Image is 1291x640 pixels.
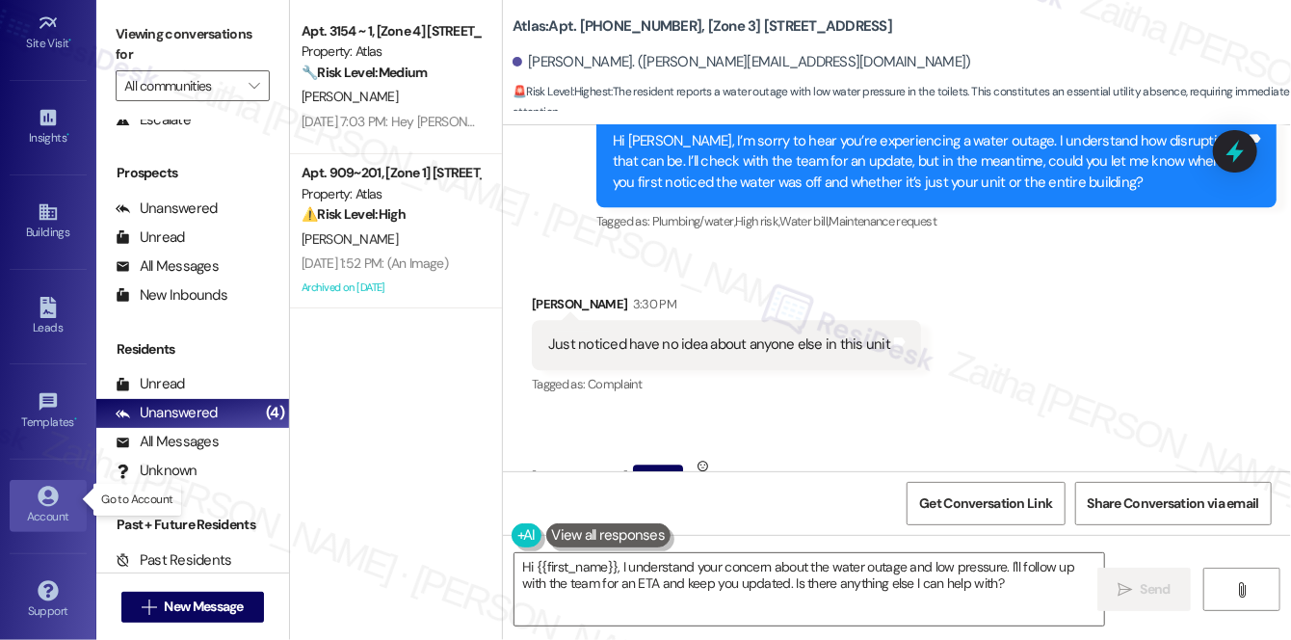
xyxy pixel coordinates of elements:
div: Neutral [693,456,737,496]
span: [PERSON_NAME] [302,230,398,248]
strong: ⚠️ Risk Level: High [302,205,406,223]
input: All communities [124,70,239,101]
div: Unread [116,227,185,248]
div: Escalate [116,110,191,130]
span: Plumbing/water , [652,213,735,229]
a: Buildings [10,196,87,248]
a: Site Visit • [10,7,87,59]
a: Support [10,574,87,627]
div: Unanswered [116,403,218,423]
div: Past + Future Residents [96,515,289,535]
span: • [66,128,69,142]
label: Viewing conversations for [116,19,270,70]
div: Unread [116,374,185,394]
span: • [69,34,72,47]
p: Go to Account [101,492,172,508]
div: Question [633,465,684,489]
div: [DATE] 7:03 PM: Hey [PERSON_NAME], we appreciate your text! We'll be back at 11AM to help you out... [302,113,1152,130]
span: Complaint [588,376,642,392]
a: Insights • [10,101,87,153]
a: Leads [10,291,87,343]
button: Get Conversation Link [907,482,1065,525]
div: Hi [PERSON_NAME], I’m sorry to hear you’re experiencing a water outage. I understand how disrupti... [613,131,1246,193]
i:  [1118,582,1132,598]
div: Property: Atlas [302,184,480,204]
strong: 🚨 Risk Level: Highest [513,84,612,99]
div: Prospects [96,163,289,183]
span: Maintenance request [829,213,936,229]
b: Atlas: Apt. [PHONE_NUMBER], [Zone 3] [STREET_ADDRESS] [513,16,892,37]
span: • [74,413,77,426]
div: [PERSON_NAME] [532,294,921,321]
span: [PERSON_NAME] [302,88,398,105]
div: Unknown [116,461,198,481]
i:  [142,600,156,615]
div: [DATE] 1:52 PM: (An Image) [302,254,448,272]
i:  [1234,582,1249,598]
div: All Messages [116,432,219,452]
div: Apt. 909~201, [Zone 1] [STREET_ADDRESS][PERSON_NAME] [302,163,480,183]
div: Apt. 3154 ~ 1, [Zone 4] [STREET_ADDRESS] [302,21,480,41]
div: 4:13 PM [743,467,786,487]
span: Send [1141,579,1171,600]
span: High risk , [735,213,780,229]
span: Share Conversation via email [1088,493,1259,514]
div: [PERSON_NAME] [532,456,1080,503]
span: New Message [165,597,244,617]
button: Send [1097,568,1191,611]
div: New Inbounds [116,285,227,306]
span: : The resident reports a water outage with low water pressure in the toilets. This constitutes an... [513,82,1291,123]
span: Get Conversation Link [919,493,1052,514]
div: [PERSON_NAME]. ([PERSON_NAME][EMAIL_ADDRESS][DOMAIN_NAME]) [513,52,971,72]
span: Water bill , [779,213,829,229]
button: Share Conversation via email [1075,482,1272,525]
button: New Message [121,592,264,623]
div: 3:30 PM [628,294,676,314]
div: Just noticed have no idea about anyone else in this unit [548,334,890,355]
div: All Messages [116,256,219,277]
div: Tagged as: [532,370,921,398]
a: Account [10,480,87,532]
div: Archived on [DATE] [300,276,482,300]
div: (4) [261,398,289,428]
strong: 🔧 Risk Level: Medium [302,64,427,81]
div: Property: Atlas [302,41,480,62]
div: Tagged as: [596,207,1277,235]
div: Residents [96,339,289,360]
i:  [249,78,259,93]
a: Templates • [10,386,87,438]
div: Past Residents [116,550,232,571]
div: Unanswered [116,199,218,219]
textarea: Hi {{first_name}}, I understand your concern about the water outage and low pressure. I'll follow... [514,553,1104,626]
